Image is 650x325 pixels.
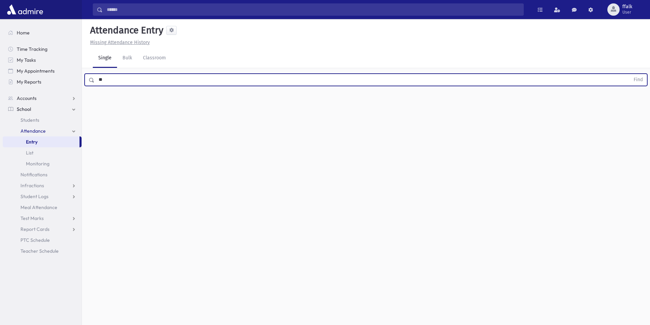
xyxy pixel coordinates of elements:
[20,117,39,123] span: Students
[93,49,117,68] a: Single
[3,104,82,115] a: School
[17,46,47,52] span: Time Tracking
[3,224,82,235] a: Report Cards
[20,204,57,210] span: Meal Attendance
[3,147,82,158] a: List
[26,139,38,145] span: Entry
[20,172,47,178] span: Notifications
[17,57,36,63] span: My Tasks
[87,25,163,36] h5: Attendance Entry
[3,76,82,87] a: My Reports
[17,95,37,101] span: Accounts
[3,136,80,147] a: Entry
[20,193,48,200] span: Student Logs
[20,248,59,254] span: Teacher Schedule
[3,125,82,136] a: Attendance
[630,74,647,86] button: Find
[20,226,49,232] span: Report Cards
[3,169,82,180] a: Notifications
[90,40,150,45] u: Missing Attendance History
[3,27,82,38] a: Home
[138,49,171,68] a: Classroom
[3,213,82,224] a: Test Marks
[622,10,632,15] span: User
[3,191,82,202] a: Student Logs
[17,68,55,74] span: My Appointments
[3,202,82,213] a: Meal Attendance
[17,30,30,36] span: Home
[3,180,82,191] a: Infractions
[117,49,138,68] a: Bulk
[103,3,523,16] input: Search
[26,161,49,167] span: Monitoring
[17,106,31,112] span: School
[622,4,632,10] span: ffalk
[3,65,82,76] a: My Appointments
[3,158,82,169] a: Monitoring
[20,182,44,189] span: Infractions
[3,246,82,256] a: Teacher Schedule
[3,235,82,246] a: PTC Schedule
[20,215,44,221] span: Test Marks
[17,79,41,85] span: My Reports
[3,55,82,65] a: My Tasks
[3,115,82,125] a: Students
[5,3,45,16] img: AdmirePro
[26,150,33,156] span: List
[3,93,82,104] a: Accounts
[20,128,46,134] span: Attendance
[87,40,150,45] a: Missing Attendance History
[20,237,50,243] span: PTC Schedule
[3,44,82,55] a: Time Tracking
